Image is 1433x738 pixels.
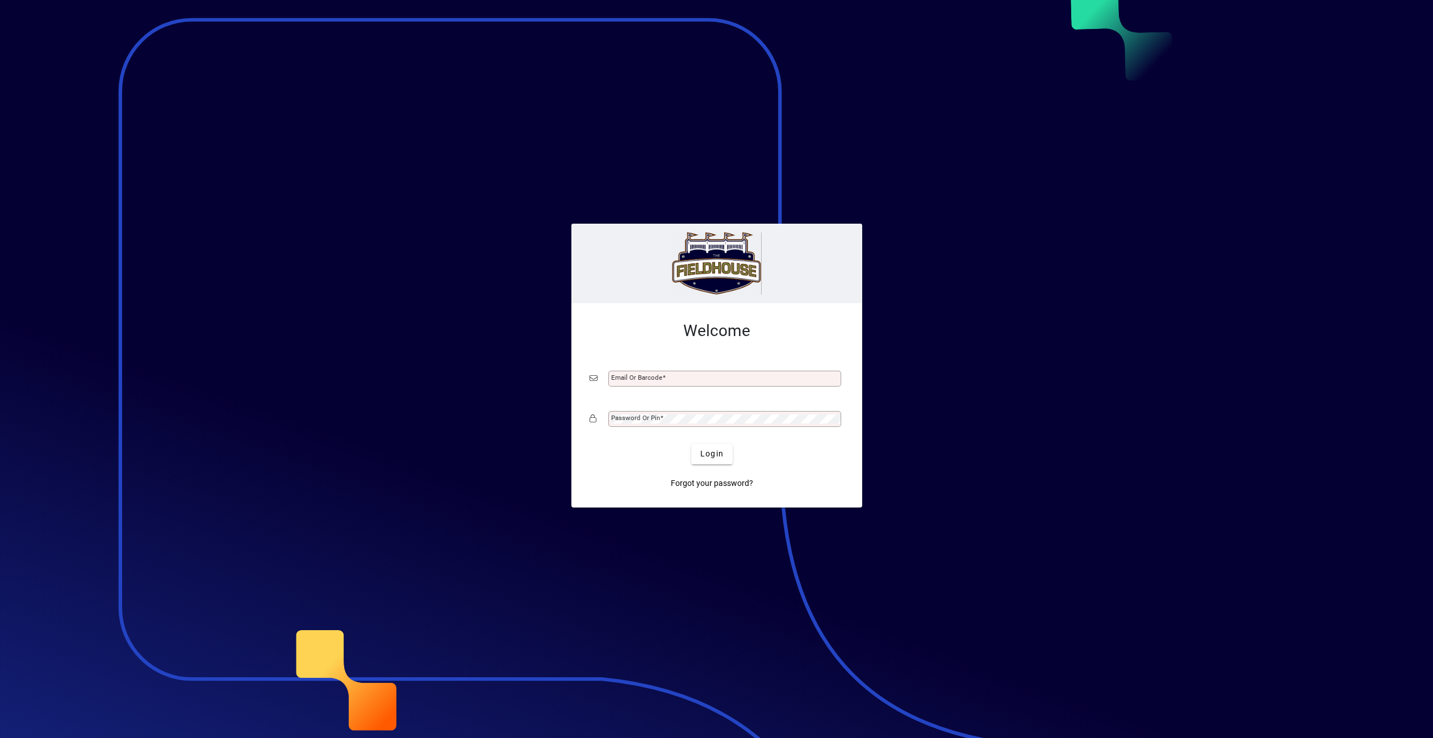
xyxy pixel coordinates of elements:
a: Forgot your password? [666,473,758,494]
button: Login [691,444,733,464]
mat-label: Password or Pin [611,414,660,422]
mat-label: Email or Barcode [611,374,662,381]
span: Forgot your password? [671,477,753,489]
span: Login [700,448,724,460]
h2: Welcome [590,321,844,341]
